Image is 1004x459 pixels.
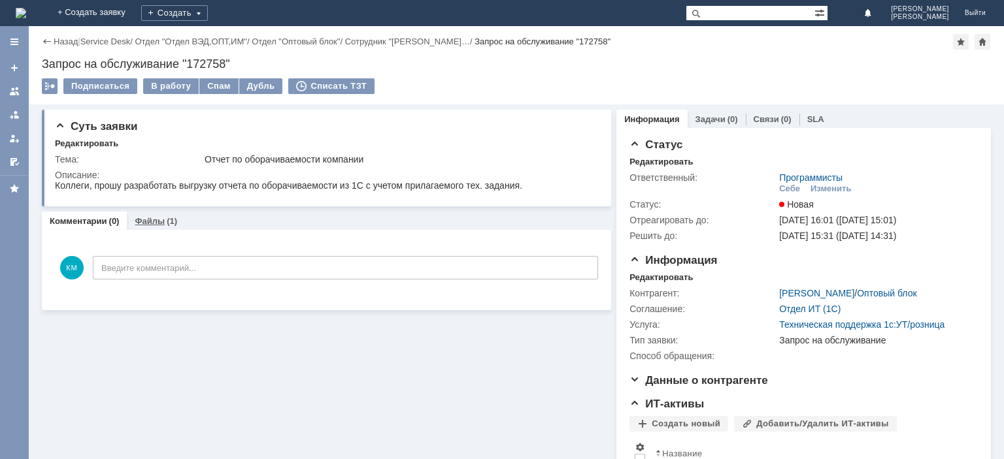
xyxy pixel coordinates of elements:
[629,172,777,183] div: Ответственный:
[779,335,971,345] div: Запрос на обслуживание
[807,114,824,124] a: SLA
[141,5,208,21] div: Создать
[60,256,84,279] span: КМ
[80,37,135,46] div: /
[4,128,25,149] a: Мои заявки
[891,5,949,13] span: [PERSON_NAME]
[629,335,777,345] div: Тип заявки:
[857,288,916,298] a: Оптовый блок
[779,172,843,183] a: Программисты
[779,304,841,314] a: Отдел ИТ (1С)
[42,57,991,71] div: Запрос на обслуживание "172758"
[629,138,682,151] span: Статус
[629,215,777,225] div: Отреагировать до:
[754,114,779,124] a: Связи
[779,230,896,241] span: [DATE] 15:31 ([DATE] 14:31)
[55,170,595,180] div: Описание:
[953,34,969,50] div: Добавить в избранное
[779,183,800,194] div: Себе
[252,37,340,46] a: Отдел "Оптовый блок"
[629,272,693,283] div: Редактировать
[781,114,792,124] div: (0)
[205,154,593,165] div: Отчет по оборачиваемости компании
[629,288,777,298] div: Контрагент:
[629,157,693,167] div: Редактировать
[728,114,738,124] div: (0)
[135,37,246,46] a: Отдел "Отдел ВЭД,ОПТ,ИМ"
[629,199,777,210] div: Статус:
[4,81,25,102] a: Заявки на командах
[975,34,990,50] div: Сделать домашней страницей
[54,37,78,46] a: Назад
[4,57,25,78] a: Создать заявку
[55,154,202,165] div: Тема:
[779,199,814,210] span: Новая
[814,6,828,18] span: Расширенный поиск
[695,114,726,124] a: Задачи
[42,78,58,94] div: Работа с массовостью
[779,319,945,330] a: Техническая поддержка 1с:УТ/розница
[78,36,80,46] div: |
[624,114,679,124] a: Информация
[50,216,107,226] a: Комментарии
[135,216,165,226] a: Файлы
[635,442,645,452] span: Настройки
[55,120,137,133] span: Суть заявки
[811,183,852,194] div: Изменить
[475,37,611,46] div: Запрос на обслуживание "172758"
[4,104,25,125] a: Заявки в моей ответственности
[629,304,777,314] div: Соглашение:
[779,288,854,298] a: [PERSON_NAME]
[629,254,717,266] span: Информация
[80,37,131,46] a: Service Desk
[345,37,470,46] a: Сотрудник "[PERSON_NAME]…
[629,351,777,361] div: Способ обращения:
[167,216,177,226] div: (1)
[16,8,26,18] a: Перейти на домашнюю страницу
[16,8,26,18] img: logo
[109,216,120,226] div: (0)
[629,374,768,387] span: Данные о контрагенте
[629,319,777,330] div: Услуга:
[891,13,949,21] span: [PERSON_NAME]
[345,37,475,46] div: /
[55,138,118,149] div: Редактировать
[779,288,916,298] div: /
[779,351,867,361] img: Витрина услуг.png
[135,37,252,46] div: /
[629,398,704,410] span: ИТ-активы
[252,37,345,46] div: /
[4,151,25,172] a: Мои согласования
[629,230,777,241] div: Решить до:
[779,215,896,225] span: [DATE] 16:01 ([DATE] 15:01)
[662,449,702,458] div: Название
